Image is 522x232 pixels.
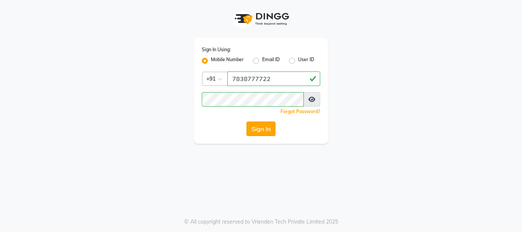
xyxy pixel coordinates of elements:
[230,8,292,30] img: logo1.svg
[202,92,304,107] input: Username
[202,46,231,53] label: Sign In Using:
[227,71,320,86] input: Username
[298,56,314,65] label: User ID
[262,56,280,65] label: Email ID
[211,56,244,65] label: Mobile Number
[280,109,320,114] a: Forgot Password?
[246,122,276,136] button: Sign In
